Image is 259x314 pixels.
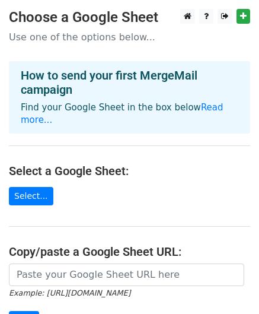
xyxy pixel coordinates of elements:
[21,102,223,125] a: Read more...
[21,68,238,97] h4: How to send your first MergeMail campaign
[9,31,250,43] p: Use one of the options below...
[21,102,238,126] p: Find your Google Sheet in the box below
[9,164,250,178] h4: Select a Google Sheet:
[9,9,250,26] h3: Choose a Google Sheet
[9,187,53,205] a: Select...
[9,288,130,297] small: Example: [URL][DOMAIN_NAME]
[9,245,250,259] h4: Copy/paste a Google Sheet URL:
[200,257,259,314] iframe: Chat Widget
[9,264,244,286] input: Paste your Google Sheet URL here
